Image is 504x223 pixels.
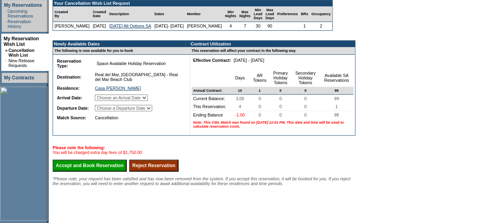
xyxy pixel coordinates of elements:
[236,87,243,94] span: 10
[185,6,224,22] td: Member
[153,22,185,30] td: [DATE]- [DATE]
[276,6,300,22] td: Preferences
[252,6,264,22] td: Min Lead Days
[91,6,108,22] td: Created Date
[278,103,283,111] span: 0
[224,6,238,22] td: Min Nights
[53,6,91,22] td: Created By
[278,95,283,103] span: 0
[57,59,81,68] b: Reservation Type:
[129,160,178,172] input: Reject Reservation
[6,19,7,29] td: ·
[57,115,86,120] b: Match Source:
[333,95,341,103] span: 99
[57,86,80,91] b: Residence:
[8,9,33,18] a: Upcoming Reservations
[108,6,153,22] td: Description
[93,114,182,122] td: Cancellation
[257,103,263,111] span: 0
[238,6,252,22] td: Max Nights
[57,95,82,100] b: Arrival Date:
[53,41,185,47] td: Newly Available Dates
[310,6,332,22] td: Occupancy
[53,160,127,172] input: Accept and Book Reservation
[190,41,355,47] td: Contract Utilization
[185,22,224,30] td: [PERSON_NAME]
[109,24,151,28] a: [DATE] Alt Options SA
[5,58,8,68] td: ·
[303,103,308,111] span: 0
[192,87,230,95] td: Annual Contract:
[238,22,252,30] td: 7
[270,69,291,87] td: Primary Holiday Tokens
[95,59,167,67] span: Space Available Holiday Reservation
[320,69,353,87] td: Available SA Reservations
[303,95,308,103] span: 0
[53,47,185,55] td: The following is now available for you to book
[53,145,105,150] b: Please note the following:
[257,95,263,103] span: 0
[237,103,243,111] span: 4
[192,111,230,119] td: Ending Balance
[299,22,310,30] td: 1
[264,22,276,30] td: 90
[234,95,246,103] span: 3.00
[5,48,8,53] b: »
[257,111,263,119] span: 0
[224,22,238,30] td: 4
[192,119,353,130] td: Note: This CWL Match was found on [DATE] 12:01 PM. This date and time will be used to calculate r...
[257,87,262,94] span: 1
[249,69,269,87] td: AR Tokens
[310,22,332,30] td: 2
[333,87,340,94] span: 99
[4,36,39,47] a: My Reservation Wish List
[299,6,310,22] td: BRs
[233,111,246,119] span: -1.00
[193,58,231,63] b: Effective Contract:
[91,22,108,30] td: [DATE]
[278,111,283,119] span: 0
[8,58,34,68] a: New Release Requests
[53,145,142,155] span: You will be charged extra day fees of $1,750.00
[8,19,31,29] a: Reservation History
[230,69,250,87] td: Days
[190,47,355,55] td: This reservation will affect your contract in the following way
[53,22,91,30] td: [PERSON_NAME]
[278,87,283,94] span: 0
[334,103,339,111] span: 1
[4,2,42,8] a: My Reservations
[333,111,341,119] span: 98
[95,86,141,91] a: Casa [PERSON_NAME]
[53,176,351,186] span: *Please note, your request has been satisfied and has now been removed from the system. If you ac...
[57,106,89,111] b: Departure Date:
[303,87,308,94] span: 0
[192,103,230,111] td: This Reservation:
[291,69,320,87] td: Secondary Holiday Tokens
[57,75,82,79] b: Destination:
[264,6,276,22] td: Max Lead Days
[252,22,264,30] td: 30
[6,9,7,18] td: ·
[93,71,182,83] td: Real del Mar, [GEOGRAPHIC_DATA] - Real del Mar Beach Club
[4,75,34,81] a: My Contracts
[8,48,34,57] a: Cancellation Wish List
[303,111,308,119] span: 0
[153,6,185,22] td: Dates
[233,58,264,63] nobr: [DATE] - [DATE]
[192,95,230,103] td: Current Balance:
